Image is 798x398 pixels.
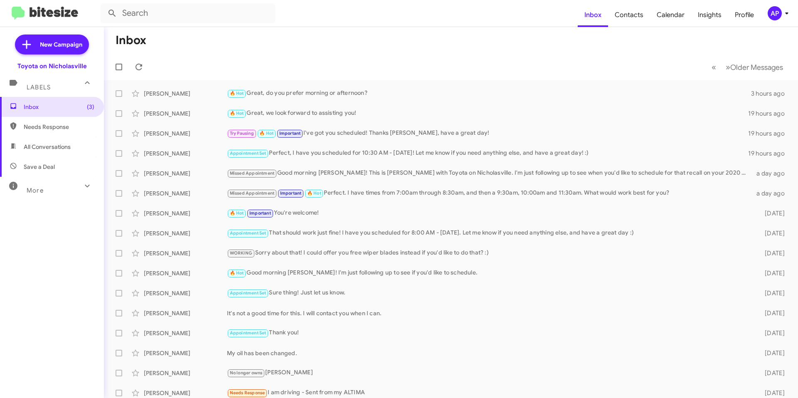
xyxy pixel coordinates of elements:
span: Important [279,131,301,136]
span: 🔥 Hot [230,270,244,276]
span: (3) [87,103,94,111]
div: 19 hours ago [748,109,791,118]
button: Previous [707,59,721,76]
div: a day ago [751,189,791,198]
div: [DATE] [751,309,791,317]
span: Important [249,210,271,216]
div: [PERSON_NAME] [144,309,227,317]
div: [PERSON_NAME] [227,368,751,378]
div: Perfect, I have you scheduled for 10:30 AM - [DATE]! Let me know if you need anything else, and h... [227,148,748,158]
div: [DATE] [751,289,791,297]
div: a day ago [751,169,791,178]
div: [DATE] [751,209,791,218]
div: Good morning [PERSON_NAME]! This is [PERSON_NAME] with Toyota on Nicholasville. I'm just followin... [227,168,751,178]
span: 🔥 Hot [259,131,273,136]
a: New Campaign [15,35,89,54]
div: [PERSON_NAME] [144,249,227,257]
div: You're welcome! [227,208,751,218]
span: 🔥 Hot [230,91,244,96]
span: Try Pausing [230,131,254,136]
div: [PERSON_NAME] [144,369,227,377]
div: 19 hours ago [748,129,791,138]
div: Sorry about that! I could offer you free wiper blades instead if you'd like to do that? :) [227,248,751,258]
div: [PERSON_NAME] [144,389,227,397]
span: Older Messages [730,63,783,72]
div: [PERSON_NAME] [144,269,227,277]
span: 🔥 Hot [230,111,244,116]
div: [DATE] [751,249,791,257]
span: Appointment Set [230,230,266,236]
span: Appointment Set [230,290,266,296]
div: [PERSON_NAME] [144,209,227,218]
div: [DATE] [751,229,791,237]
div: My oil has been changed. [227,349,751,357]
span: Appointment Set [230,330,266,336]
div: [PERSON_NAME] [144,189,227,198]
span: Missed Appointment [230,171,275,176]
span: New Campaign [40,40,82,49]
span: All Conversations [24,143,71,151]
span: Inbox [24,103,94,111]
div: [DATE] [751,369,791,377]
div: [PERSON_NAME] [144,329,227,337]
div: [PERSON_NAME] [144,289,227,297]
span: Needs Response [24,123,94,131]
a: Calendar [650,3,691,27]
span: Save a Deal [24,163,55,171]
div: [DATE] [751,349,791,357]
div: [PERSON_NAME] [144,129,227,138]
span: Appointment Set [230,151,266,156]
button: AP [761,6,789,20]
div: Sure thing! Just let us know. [227,288,751,298]
div: Great, do you prefer morning or afternoon? [227,89,751,98]
nav: Page navigation example [707,59,788,76]
div: [PERSON_NAME] [144,169,227,178]
div: [PERSON_NAME] [144,109,227,118]
input: Search [101,3,275,23]
div: [DATE] [751,269,791,277]
div: That should work just fine! I have you scheduled for 8:00 AM - [DATE]. Let me know if you need an... [227,228,751,238]
div: I've got you scheduled! Thanks [PERSON_NAME], have a great day! [227,129,748,138]
span: » [726,62,730,72]
span: WORKING [230,250,252,256]
div: [DATE] [751,329,791,337]
div: AP [768,6,782,20]
div: I am driving - Sent from my ALTIMA [227,388,751,398]
div: Good morning [PERSON_NAME]! I'm just following up to see if you'd like to schedule. [227,268,751,278]
span: Important [280,190,302,196]
button: Next [721,59,788,76]
span: Missed Appointment [230,190,275,196]
a: Contacts [608,3,650,27]
div: Great, we look forward to assisting you! [227,109,748,118]
div: It's not a good time for this. I will contact you when I can. [227,309,751,317]
div: [PERSON_NAME] [144,149,227,158]
h1: Inbox [116,34,146,47]
div: Thank you! [227,328,751,338]
a: Insights [691,3,728,27]
span: Labels [27,84,51,91]
span: 🔥 Hot [307,190,321,196]
div: [PERSON_NAME] [144,349,227,357]
span: No longer owns [230,370,263,376]
span: « [712,62,716,72]
span: More [27,187,44,194]
span: 🔥 Hot [230,210,244,216]
div: 3 hours ago [751,89,791,98]
span: Needs Response [230,390,265,396]
div: 19 hours ago [748,149,791,158]
div: [PERSON_NAME] [144,229,227,237]
div: Perfect. I have times from 7:00am through 8:30am, and then a 9:30am, 10:00am and 11:30am. What wo... [227,188,751,198]
div: [DATE] [751,389,791,397]
a: Inbox [578,3,608,27]
div: [PERSON_NAME] [144,89,227,98]
div: Toyota on Nicholasville [17,62,87,70]
a: Profile [728,3,761,27]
